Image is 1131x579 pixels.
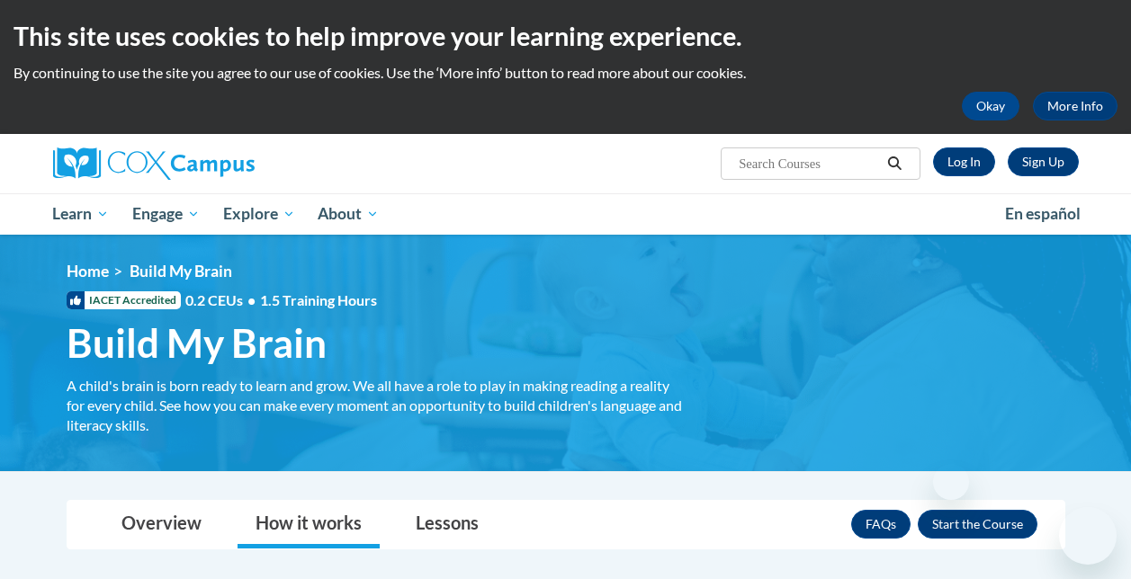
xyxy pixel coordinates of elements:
[881,153,908,174] button: Search
[933,147,995,176] a: Log In
[211,193,307,235] a: Explore
[398,501,497,548] a: Lessons
[238,501,380,548] a: How it works
[737,153,881,174] input: Search Courses
[52,203,109,225] span: Learn
[1033,92,1118,120] a: More Info
[130,262,232,281] span: Build My Brain
[13,63,1118,83] p: By continuing to use the site you agree to our use of cookies. Use the ‘More info’ button to read...
[318,203,379,225] span: About
[1059,507,1117,565] iframe: Button to launch messaging window
[53,147,255,180] img: Cox Campus
[851,510,911,539] a: FAQs
[121,193,211,235] a: Engage
[67,319,327,367] span: Build My Brain
[132,203,200,225] span: Engage
[67,262,109,281] a: Home
[67,291,181,309] span: IACET Accredited
[247,291,256,308] span: •
[13,18,1118,54] h2: This site uses cookies to help improve your learning experience.
[962,92,1019,120] button: Okay
[993,195,1092,233] a: En español
[223,203,295,225] span: Explore
[40,193,1092,235] div: Main menu
[933,464,969,500] iframe: Close message
[918,510,1037,539] button: Enroll
[103,501,220,548] a: Overview
[185,290,377,310] span: 0.2 CEUs
[1005,204,1081,223] span: En español
[41,193,121,235] a: Learn
[53,147,377,180] a: Cox Campus
[1008,147,1079,176] a: Register
[260,291,377,308] span: 1.5 Training Hours
[306,193,390,235] a: About
[67,376,687,435] div: A child's brain is born ready to learn and grow. We all have a role to play in making reading a r...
